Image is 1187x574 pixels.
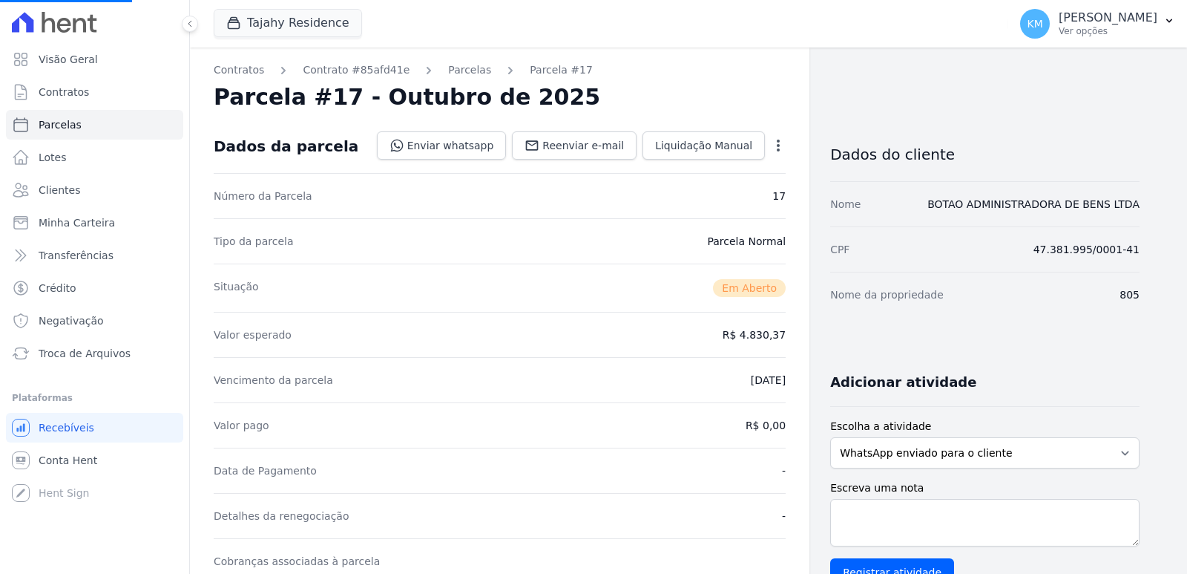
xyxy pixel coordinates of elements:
[6,446,183,475] a: Conta Hent
[214,554,380,569] dt: Cobranças associadas à parcela
[6,306,183,336] a: Negativação
[1059,25,1157,37] p: Ver opções
[707,234,786,249] dd: Parcela Normal
[214,137,358,155] div: Dados da parcela
[530,62,593,78] a: Parcela #17
[512,131,637,160] a: Reenviar e-mail
[1008,3,1187,45] button: KM [PERSON_NAME] Ver opções
[39,313,104,328] span: Negativação
[751,373,786,388] dd: [DATE]
[830,197,861,212] dt: Nome
[214,418,269,433] dt: Valor pago
[39,215,115,230] span: Minha Carteira
[782,463,786,478] dd: -
[927,198,1140,210] a: BOTAO ADMINISTRADORA DE BENS LTDA
[12,389,177,407] div: Plataformas
[214,9,362,37] button: Tajahy Residence
[39,150,67,165] span: Lotes
[830,287,944,302] dt: Nome da propriedade
[542,138,624,153] span: Reenviar e-mail
[214,234,294,249] dt: Tipo da parcela
[214,62,264,78] a: Contratos
[214,84,600,111] h2: Parcela #17 - Outubro de 2025
[214,463,317,478] dt: Data de Pagamento
[1033,242,1140,257] dd: 47.381.995/0001-41
[39,453,97,468] span: Conta Hent
[39,117,82,132] span: Parcelas
[830,146,1140,163] h3: Dados do cliente
[6,339,183,368] a: Troca de Arquivos
[6,413,183,443] a: Recebíveis
[782,509,786,524] dd: -
[39,248,114,263] span: Transferências
[6,110,183,140] a: Parcelas
[6,143,183,172] a: Lotes
[6,241,183,270] a: Transferências
[39,281,76,296] span: Crédito
[6,208,183,238] a: Minha Carteira
[1027,19,1042,29] span: KM
[214,62,786,78] nav: Breadcrumb
[6,175,183,205] a: Clientes
[214,327,292,342] dt: Valor esperado
[830,419,1140,434] label: Escolha a atividade
[642,131,765,160] a: Liquidação Manual
[830,242,849,257] dt: CPF
[377,131,507,160] a: Enviar whatsapp
[214,509,349,524] dt: Detalhes da renegociação
[6,45,183,74] a: Visão Geral
[39,85,89,100] span: Contratos
[772,189,786,203] dd: 17
[6,273,183,303] a: Crédito
[303,62,410,78] a: Contrato #85afd41e
[830,374,976,391] h3: Adicionar atividade
[214,189,312,203] dt: Número da Parcela
[713,279,786,297] span: Em Aberto
[39,183,80,198] span: Clientes
[1059,10,1157,25] p: [PERSON_NAME]
[830,480,1140,496] label: Escreva uma nota
[655,138,752,153] span: Liquidação Manual
[39,346,131,361] span: Troca de Arquivos
[214,279,259,297] dt: Situação
[723,327,786,342] dd: R$ 4.830,37
[448,62,491,78] a: Parcelas
[39,52,98,67] span: Visão Geral
[39,420,94,435] span: Recebíveis
[214,373,333,388] dt: Vencimento da parcela
[1119,287,1140,302] dd: 805
[6,77,183,107] a: Contratos
[746,418,786,433] dd: R$ 0,00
